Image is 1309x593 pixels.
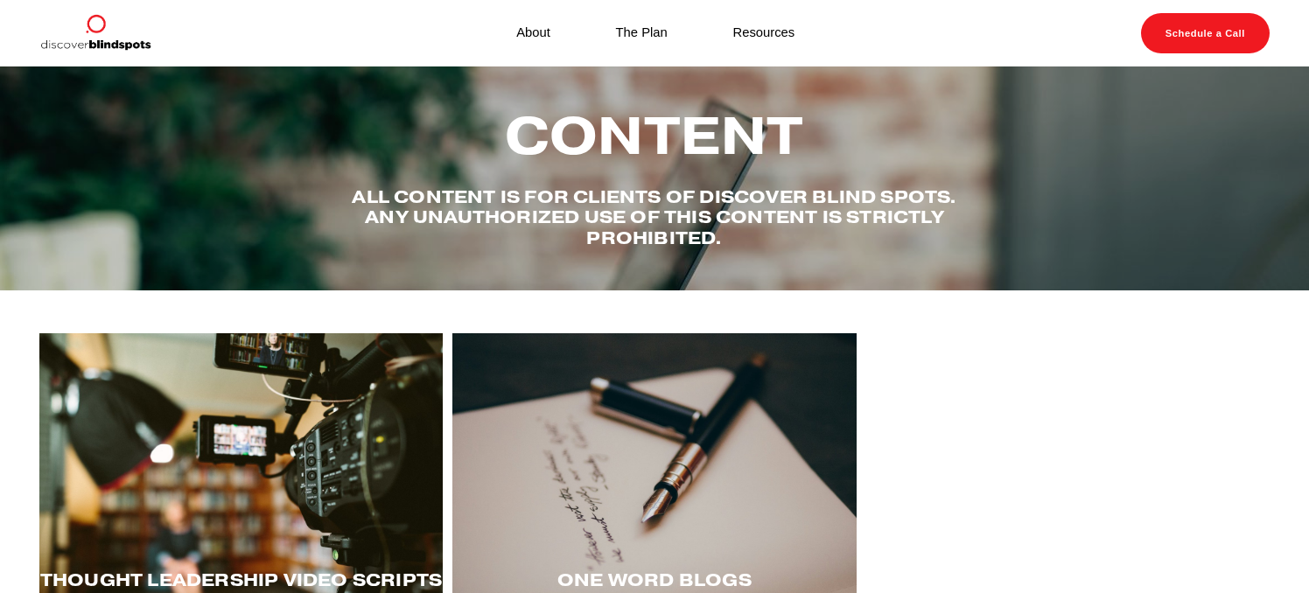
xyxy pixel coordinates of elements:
[349,108,960,164] h2: Content
[557,569,752,591] span: One word blogs
[40,569,442,591] span: Thought LEadership Video Scripts
[349,187,960,249] h4: All content is for Clients of Discover Blind spots. Any unauthorized use of this content is stric...
[733,22,795,45] a: Resources
[616,22,668,45] a: The Plan
[39,13,151,53] img: Discover Blind Spots
[1141,13,1270,53] a: Schedule a Call
[516,22,550,45] a: About
[997,569,1138,591] span: Voice Overs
